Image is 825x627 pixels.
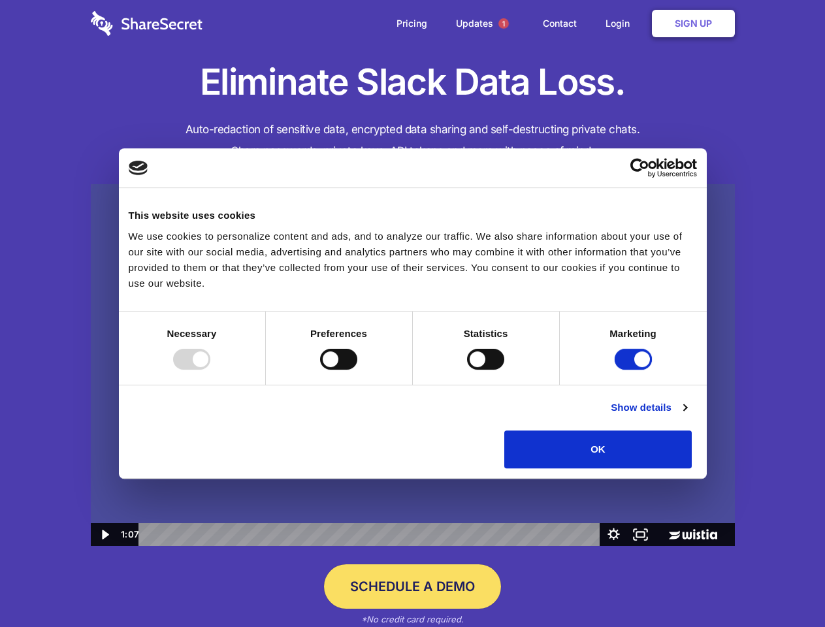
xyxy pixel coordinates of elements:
[149,523,594,546] div: Playbar
[760,562,809,611] iframe: Drift Widget Chat Controller
[91,523,118,546] button: Play Video
[167,328,217,339] strong: Necessary
[361,614,464,624] em: *No credit card required.
[627,523,654,546] button: Fullscreen
[592,3,649,44] a: Login
[609,328,656,339] strong: Marketing
[464,328,508,339] strong: Statistics
[129,161,148,175] img: logo
[600,523,627,546] button: Show settings menu
[129,208,697,223] div: This website uses cookies
[611,400,687,415] a: Show details
[654,523,734,546] a: Wistia Logo -- Learn More
[91,184,735,547] img: Sharesecret
[498,18,509,29] span: 1
[504,430,692,468] button: OK
[383,3,440,44] a: Pricing
[583,158,697,178] a: Usercentrics Cookiebot - opens in a new window
[91,59,735,106] h1: Eliminate Slack Data Loss.
[324,564,501,609] a: Schedule a Demo
[652,10,735,37] a: Sign Up
[91,119,735,162] h4: Auto-redaction of sensitive data, encrypted data sharing and self-destructing private chats. Shar...
[310,328,367,339] strong: Preferences
[530,3,590,44] a: Contact
[129,229,697,291] div: We use cookies to personalize content and ads, and to analyze our traffic. We also share informat...
[91,11,202,36] img: logo-wordmark-white-trans-d4663122ce5f474addd5e946df7df03e33cb6a1c49d2221995e7729f52c070b2.svg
